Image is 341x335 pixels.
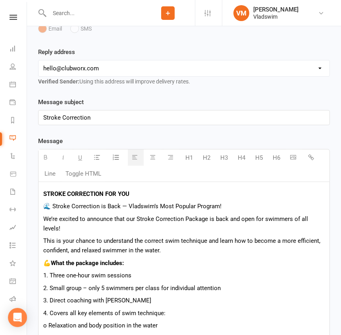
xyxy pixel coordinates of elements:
[199,150,214,166] button: H2
[39,110,329,125] div: Stroke Correction
[43,283,325,293] p: 2. Small group – only 5 swimmers per class for individual attention
[39,149,54,166] button: Bold
[304,150,320,166] button: Insert link
[43,296,325,305] p: 3. Direct coaching with [PERSON_NAME]
[10,166,27,184] a: Product Sales
[253,13,299,20] div: Vladswim
[234,150,249,166] button: H4
[10,94,27,112] a: Payments
[251,150,267,166] button: H5
[90,149,106,166] button: Unordered List
[8,308,27,327] div: Open Intercom Messenger
[181,150,197,166] button: H1
[216,150,232,166] button: H3
[43,203,222,210] span: 🌊 Stroke Correction is Back — Vladswim’s Most Popular Program!
[38,78,190,85] span: Using this address will improve delivery rates.
[164,149,179,166] button: Align text right
[43,236,325,255] p: This is your chance to understand the correct swim technique and learn how to become a more effic...
[10,58,27,76] a: People
[43,321,325,330] p: o Relaxation and body position in the water
[43,271,325,280] p: 1. Three one-hour swim sessions
[43,308,325,318] p: 4. Covers all key elements of swim technique:
[10,255,27,273] a: What's New
[10,41,27,58] a: Dashboard
[38,136,63,146] label: Message
[10,112,27,130] a: Reports
[38,47,75,57] label: Reply address
[40,166,60,182] button: Line
[43,214,325,233] p: We’re excited to announce that our Stroke Correction Package is back and open for swimmers of all...
[269,150,284,166] button: H6
[47,8,141,19] input: Search...
[10,291,27,309] a: Roll call kiosk mode
[233,5,249,21] div: VM
[146,149,162,166] button: Center
[43,258,325,268] p: 💪
[43,190,129,198] b: STROKE CORRECTION FOR YOU
[38,97,84,107] label: Message subject
[108,150,126,165] button: Ordered List
[10,76,27,94] a: Calendar
[253,6,299,13] div: [PERSON_NAME]
[51,259,124,267] b: What the package includes:
[10,273,27,291] a: General attendance kiosk mode
[56,149,72,166] button: Italic
[128,149,144,166] button: Align text left
[10,219,27,237] a: Assessments
[62,166,105,182] button: Toggle HTML
[38,78,79,85] strong: Verified Sender:
[74,149,88,166] button: Underline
